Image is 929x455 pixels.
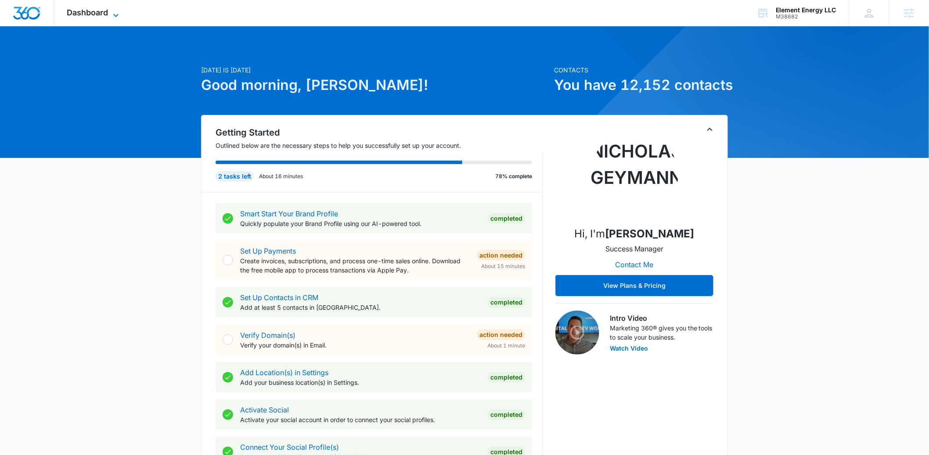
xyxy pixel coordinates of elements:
[240,209,338,218] a: Smart Start Your Brand Profile
[488,372,525,383] div: Completed
[488,213,525,224] div: Completed
[776,7,836,14] div: account name
[591,131,678,219] img: Nicholas Geymann
[240,415,481,424] p: Activate your social account in order to connect your social profiles.
[481,262,525,270] span: About 15 minutes
[605,244,663,254] p: Success Manager
[240,340,470,350] p: Verify your domain(s) in Email.
[610,323,713,342] p: Marketing 360® gives you the tools to scale your business.
[555,311,599,355] img: Intro Video
[240,378,481,387] p: Add your business location(s) in Settings.
[555,275,713,296] button: View Plans & Pricing
[610,345,648,351] button: Watch Video
[240,303,481,312] p: Add at least 5 contacts in [GEOGRAPHIC_DATA].
[607,254,663,275] button: Contact Me
[487,342,525,350] span: About 1 minute
[554,75,728,96] h1: You have 12,152 contacts
[605,227,695,240] strong: [PERSON_NAME]
[259,172,303,180] p: About 16 minutes
[216,171,254,182] div: 2 tasks left
[495,172,532,180] p: 78% complete
[240,405,289,414] a: Activate Social
[488,297,525,308] div: Completed
[240,443,339,451] a: Connect Your Social Profile(s)
[201,75,549,96] h1: Good morning, [PERSON_NAME]!
[705,124,715,135] button: Toggle Collapse
[477,250,525,261] div: Action Needed
[240,219,481,228] p: Quickly populate your Brand Profile using our AI-powered tool.
[610,313,713,323] h3: Intro Video
[776,14,836,20] div: account id
[240,368,328,377] a: Add Location(s) in Settings
[554,65,728,75] p: Contacts
[67,8,108,17] span: Dashboard
[240,293,318,302] a: Set Up Contacts in CRM
[240,256,470,275] p: Create invoices, subscriptions, and process one-time sales online. Download the free mobile app t...
[240,331,295,340] a: Verify Domain(s)
[201,65,549,75] p: [DATE] is [DATE]
[575,226,695,242] p: Hi, I'm
[216,126,543,139] h2: Getting Started
[477,330,525,340] div: Action Needed
[240,247,296,255] a: Set Up Payments
[488,409,525,420] div: Completed
[216,141,543,150] p: Outlined below are the necessary steps to help you successfully set up your account.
